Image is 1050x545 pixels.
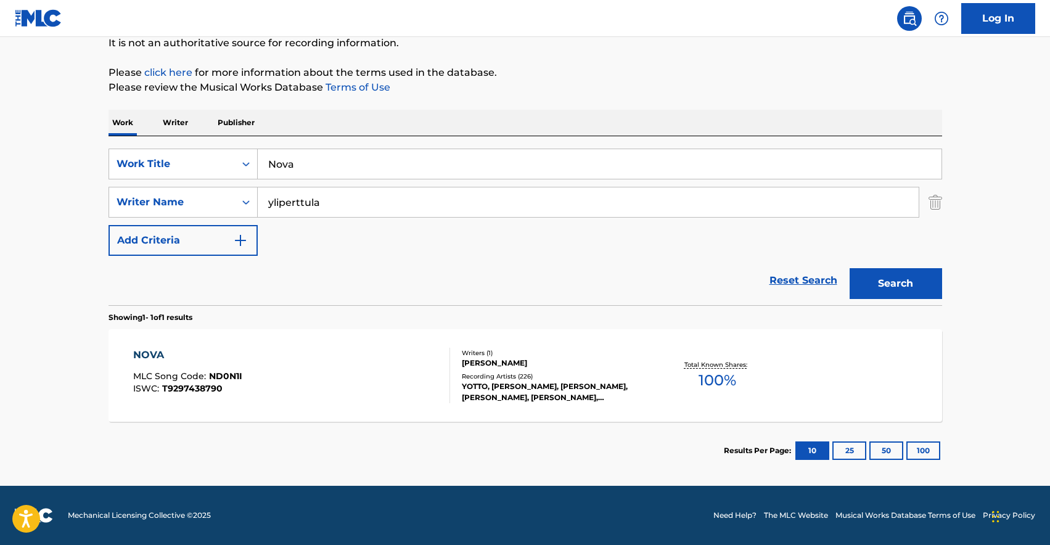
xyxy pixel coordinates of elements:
[144,67,192,78] a: click here
[133,371,209,382] span: MLC Song Code :
[462,381,648,403] div: YOTTO, [PERSON_NAME], [PERSON_NAME], [PERSON_NAME], [PERSON_NAME], [PERSON_NAME],[PERSON_NAME], [...
[961,3,1035,34] a: Log In
[15,508,53,523] img: logo
[929,187,942,218] img: Delete Criterion
[133,348,242,363] div: NOVA
[109,36,942,51] p: It is not an authoritative source for recording information.
[929,6,954,31] div: Help
[832,441,866,460] button: 25
[983,510,1035,521] a: Privacy Policy
[835,510,975,521] a: Musical Works Database Terms of Use
[133,383,162,394] span: ISWC :
[233,233,248,248] img: 9d2ae6d4665cec9f34b9.svg
[462,358,648,369] div: [PERSON_NAME]
[462,348,648,358] div: Writers ( 1 )
[902,11,917,26] img: search
[699,369,736,391] span: 100 %
[109,65,942,80] p: Please for more information about the terms used in the database.
[897,6,922,31] a: Public Search
[209,371,242,382] span: ND0N1I
[795,441,829,460] button: 10
[906,441,940,460] button: 100
[162,383,223,394] span: T9297438790
[109,329,942,422] a: NOVAMLC Song Code:ND0N1IISWC:T9297438790Writers (1)[PERSON_NAME]Recording Artists (226)YOTTO, [PE...
[684,360,750,369] p: Total Known Shares:
[117,195,228,210] div: Writer Name
[988,486,1050,545] iframe: Chat Widget
[323,81,390,93] a: Terms of Use
[159,110,192,136] p: Writer
[724,445,794,456] p: Results Per Page:
[15,9,62,27] img: MLC Logo
[713,510,757,521] a: Need Help?
[68,510,211,521] span: Mechanical Licensing Collective © 2025
[934,11,949,26] img: help
[763,267,843,294] a: Reset Search
[117,157,228,171] div: Work Title
[109,225,258,256] button: Add Criteria
[869,441,903,460] button: 50
[850,268,942,299] button: Search
[462,372,648,381] div: Recording Artists ( 226 )
[109,312,192,323] p: Showing 1 - 1 of 1 results
[214,110,258,136] p: Publisher
[992,498,999,535] div: Drag
[109,149,942,305] form: Search Form
[764,510,828,521] a: The MLC Website
[109,110,137,136] p: Work
[109,80,942,95] p: Please review the Musical Works Database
